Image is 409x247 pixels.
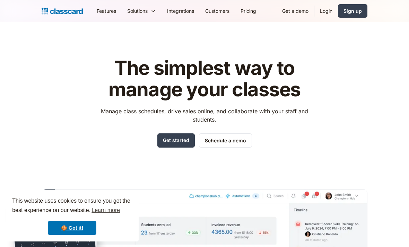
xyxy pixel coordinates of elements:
[90,205,121,215] a: learn more about cookies
[122,3,162,19] div: Solutions
[157,133,195,148] a: Get started
[200,3,235,19] a: Customers
[12,197,132,215] span: This website uses cookies to ensure you get the best experience on our website.
[235,3,262,19] a: Pricing
[42,6,83,16] a: home
[127,7,148,15] div: Solutions
[277,3,314,19] a: Get a demo
[343,7,362,15] div: Sign up
[314,3,338,19] a: Login
[95,107,315,124] p: Manage class schedules, drive sales online, and collaborate with your staff and students.
[95,58,315,100] h1: The simplest way to manage your classes
[199,133,252,148] a: Schedule a demo
[162,3,200,19] a: Integrations
[6,190,139,241] div: cookieconsent
[338,4,367,18] a: Sign up
[48,221,96,235] a: dismiss cookie message
[91,3,122,19] a: Features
